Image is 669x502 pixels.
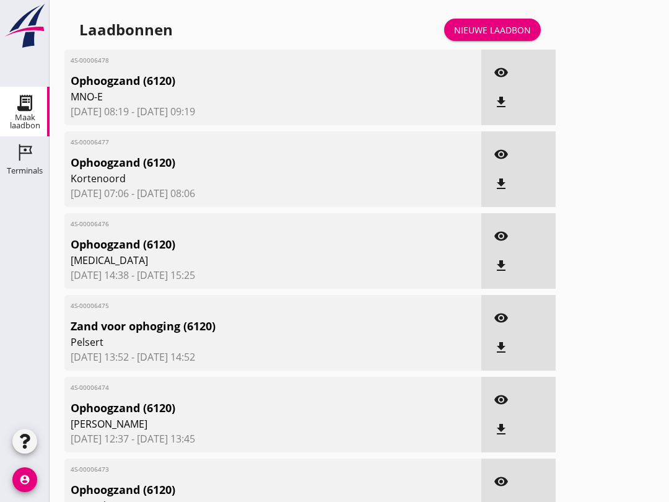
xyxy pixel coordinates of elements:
[71,431,475,446] span: [DATE] 12:37 - [DATE] 13:45
[71,236,408,253] span: Ophoogzand (6120)
[494,95,509,110] i: file_download
[494,474,509,489] i: visibility
[494,310,509,325] i: visibility
[71,301,408,310] span: 4S-00006475
[454,24,531,37] div: Nieuwe laadbon
[494,340,509,355] i: file_download
[494,258,509,273] i: file_download
[71,400,408,416] span: Ophoogzand (6120)
[71,318,408,335] span: Zand voor ophoging (6120)
[71,104,475,119] span: [DATE] 08:19 - [DATE] 09:19
[7,167,43,175] div: Terminals
[71,335,408,350] span: Pelsert
[71,383,408,392] span: 4S-00006474
[79,20,173,40] div: Laadbonnen
[494,392,509,407] i: visibility
[71,154,408,171] span: Ophoogzand (6120)
[71,350,475,364] span: [DATE] 13:52 - [DATE] 14:52
[494,147,509,162] i: visibility
[71,268,475,283] span: [DATE] 14:38 - [DATE] 15:25
[71,465,408,474] span: 4S-00006473
[71,56,408,65] span: 4S-00006478
[71,138,408,147] span: 4S-00006477
[444,19,541,41] a: Nieuwe laadbon
[2,3,47,49] img: logo-small.a267ee39.svg
[71,219,408,229] span: 4S-00006476
[71,89,408,104] span: MNO-E
[494,65,509,80] i: visibility
[71,171,408,186] span: Kortenoord
[12,467,37,492] i: account_circle
[494,229,509,244] i: visibility
[71,416,408,431] span: [PERSON_NAME]
[71,186,475,201] span: [DATE] 07:06 - [DATE] 08:06
[494,422,509,437] i: file_download
[71,253,408,268] span: [MEDICAL_DATA]
[71,73,408,89] span: Ophoogzand (6120)
[494,177,509,192] i: file_download
[71,482,408,498] span: Ophoogzand (6120)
